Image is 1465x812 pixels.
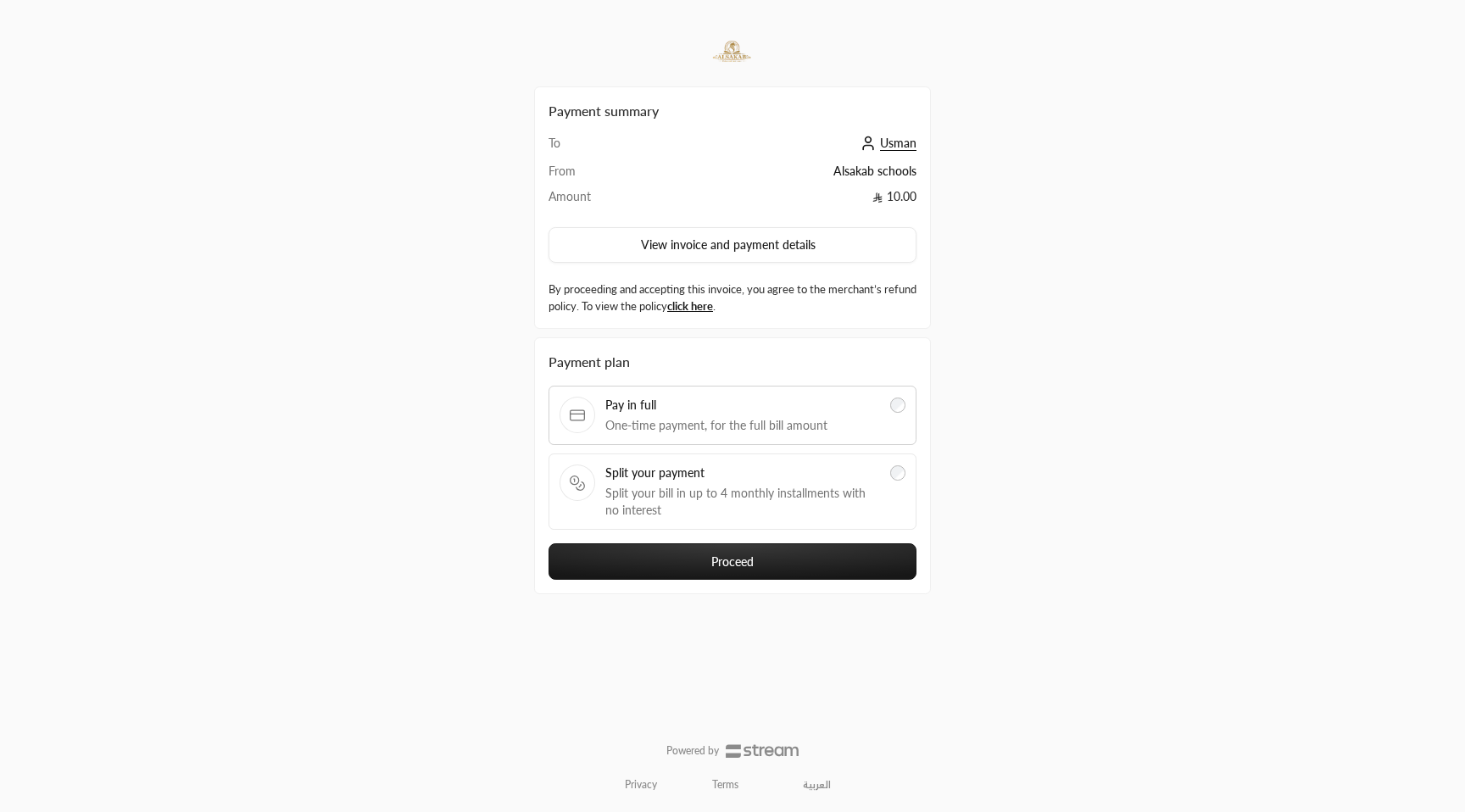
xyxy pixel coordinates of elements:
input: Pay in fullOne-time payment, for the full bill amount [890,398,905,413]
td: To [549,135,673,163]
button: View invoice and payment details [549,227,916,263]
a: Usman [856,136,916,150]
p: Powered by [666,744,719,758]
a: click here [667,299,713,313]
span: Pay in full [605,397,880,414]
td: Amount [549,188,673,214]
input: Split your paymentSplit your bill in up to 4 monthly installments with no interest [890,465,905,481]
td: Alsakab schools [673,163,916,188]
label: By proceeding and accepting this invoice, you agree to the merchant’s refund policy. To view the ... [549,281,916,314]
h2: Payment summary [549,101,916,121]
span: Split your payment [605,464,880,481]
a: Privacy [625,778,657,792]
div: Payment plan [549,352,916,372]
span: Split your bill in up to 4 monthly installments with no interest [605,485,880,519]
img: Company Logo [710,27,755,73]
a: Terms [712,778,738,792]
td: From [549,163,673,188]
span: One-time payment, for the full bill amount [605,417,880,434]
td: 10.00 [673,188,916,214]
span: Usman [880,136,916,151]
button: Proceed [549,543,916,580]
a: العربية [794,771,840,798]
